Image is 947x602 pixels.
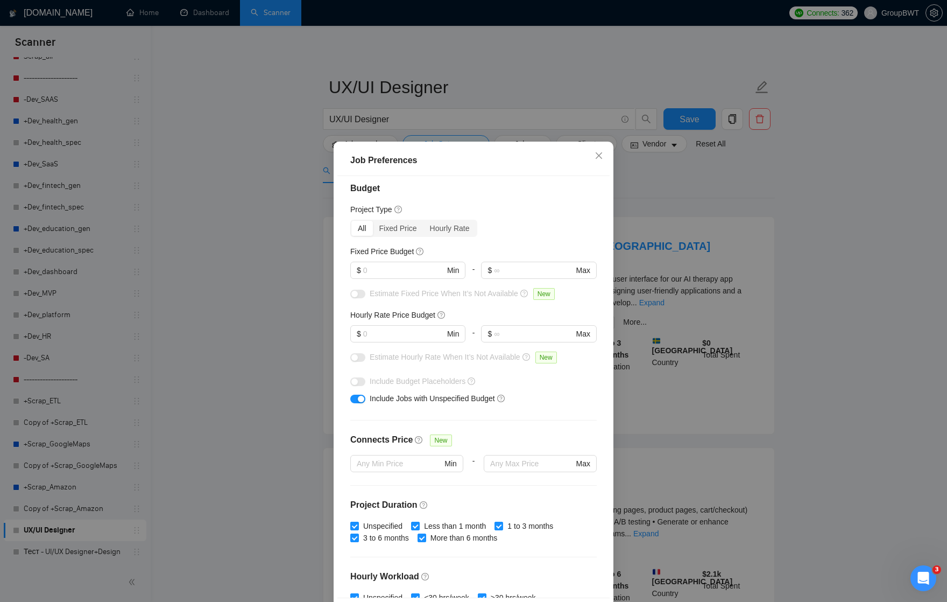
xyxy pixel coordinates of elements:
span: Max [576,458,590,470]
span: question-circle [497,394,506,403]
h5: Fixed Price Budget [350,246,414,257]
div: - [463,455,484,485]
span: Min [447,328,460,340]
span: Estimate Hourly Rate When It’s Not Available [370,353,520,361]
span: question-circle [415,436,423,444]
input: 0 [363,264,445,276]
span: question-circle [520,289,529,298]
span: Unspecified [359,520,407,532]
span: $ [487,328,492,340]
input: Any Max Price [490,458,574,470]
span: $ [357,264,361,276]
span: Min [447,264,460,276]
input: ∞ [494,328,574,340]
h5: Project Type [350,204,392,215]
div: - [465,262,481,288]
div: All [351,221,373,236]
div: Fixed Price [373,221,423,236]
span: More than 6 months [426,532,502,544]
span: question-circle [468,377,476,386]
span: Max [576,264,590,276]
span: question-circle [394,205,403,214]
input: Any Min Price [357,458,442,470]
span: question-circle [420,501,428,509]
h4: Budget [350,182,597,195]
span: Min [444,458,457,470]
span: Include Jobs with Unspecified Budget [370,394,495,403]
span: $ [487,264,492,276]
span: $ [357,328,361,340]
span: New [535,352,557,363]
div: - [465,325,481,351]
span: 3 [932,565,941,574]
span: question-circle [437,311,446,319]
input: 0 [363,328,445,340]
span: Include Budget Placeholders [370,377,465,386]
span: New [430,435,451,446]
span: 3 to 6 months [359,532,413,544]
span: question-circle [522,353,531,361]
input: ∞ [494,264,574,276]
h4: Project Duration [350,499,597,512]
span: Less than 1 month [420,520,490,532]
div: Job Preferences [350,154,597,167]
h4: Connects Price [350,433,413,446]
span: Estimate Fixed Price When It’s Not Available [370,289,518,298]
span: 1 to 3 months [503,520,557,532]
h4: Hourly Workload [350,570,597,583]
span: close [595,151,603,160]
span: New [533,288,555,300]
iframe: Intercom live chat [910,565,936,591]
span: question-circle [416,247,425,256]
span: question-circle [421,572,430,581]
h5: Hourly Rate Price Budget [350,309,435,321]
span: Max [576,328,590,340]
button: Close [584,142,613,171]
div: Hourly Rate [423,221,476,236]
